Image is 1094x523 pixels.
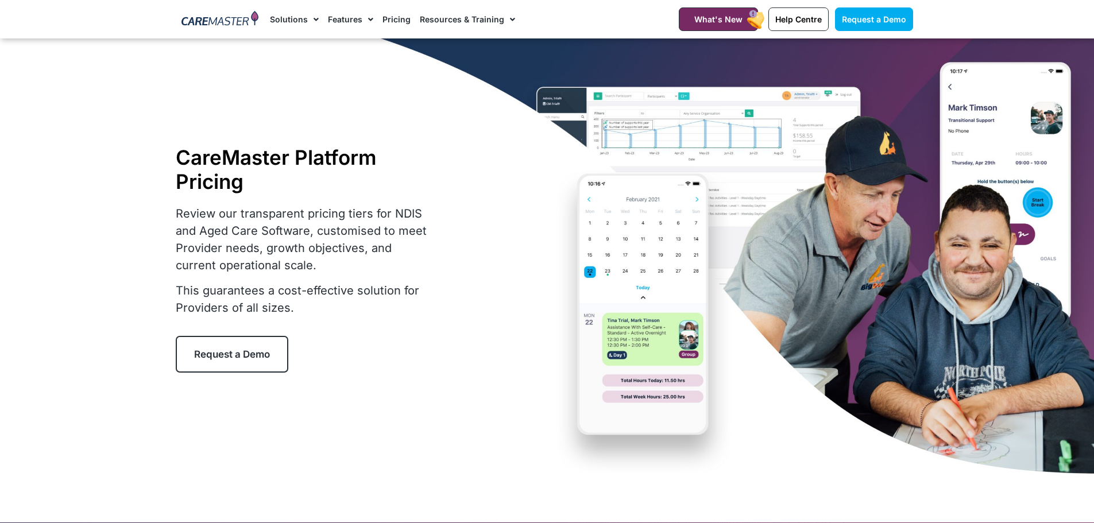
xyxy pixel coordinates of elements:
[775,14,822,24] span: Help Centre
[176,336,288,373] a: Request a Demo
[176,205,434,274] p: Review our transparent pricing tiers for NDIS and Aged Care Software, customised to meet Provider...
[194,348,270,360] span: Request a Demo
[842,14,906,24] span: Request a Demo
[176,282,434,316] p: This guarantees a cost-effective solution for Providers of all sizes.
[768,7,829,31] a: Help Centre
[694,14,743,24] span: What's New
[181,11,259,28] img: CareMaster Logo
[176,145,434,193] h1: CareMaster Platform Pricing
[679,7,758,31] a: What's New
[835,7,913,31] a: Request a Demo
